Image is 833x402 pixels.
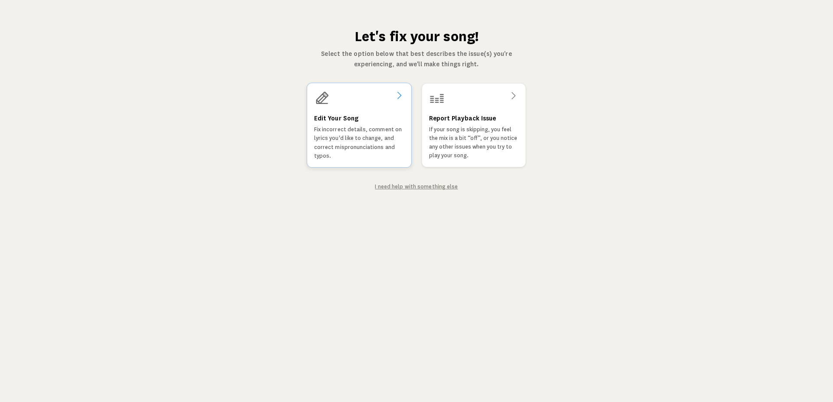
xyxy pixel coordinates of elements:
[306,49,527,69] p: Select the option below that best describes the issue(s) you're experiencing, and we'll make thin...
[307,83,411,167] a: Edit Your SongFix incorrect details, comment on lyrics you'd like to change, and correct mispronu...
[306,28,527,45] h1: Let's fix your song!
[314,125,404,160] p: Fix incorrect details, comment on lyrics you'd like to change, and correct mispronunciations and ...
[422,83,526,167] a: Report Playback IssueIf your song is skipping, you feel the mix is a bit “off”, or you notice any...
[429,113,496,123] h3: Report Playback Issue
[375,184,458,190] a: I need help with something else
[429,125,518,160] p: If your song is skipping, you feel the mix is a bit “off”, or you notice any other issues when yo...
[314,113,358,123] h3: Edit Your Song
